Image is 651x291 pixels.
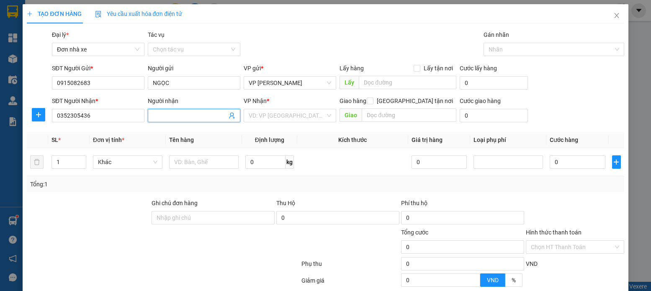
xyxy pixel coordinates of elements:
[32,111,45,118] span: plus
[420,64,456,73] span: Lấy tận nơi
[412,155,467,169] input: 0
[286,155,294,169] span: kg
[460,65,497,72] label: Cước lấy hàng
[98,156,157,168] span: Khác
[255,136,284,143] span: Định lượng
[30,155,44,169] button: delete
[148,31,165,38] label: Tác vụ
[32,108,45,121] button: plus
[526,229,582,236] label: Hình thức thanh toán
[340,98,366,104] span: Giao hàng
[401,229,428,236] span: Tổng cước
[229,112,235,119] span: user-add
[249,77,331,89] span: VP Nguyễn Văn Cừ
[244,64,336,73] div: VP gửi
[460,98,501,104] label: Cước giao hàng
[301,259,400,274] div: Phụ thu
[362,108,456,122] input: Dọc đường
[484,31,509,38] label: Gán nhãn
[605,4,628,28] button: Close
[276,200,295,206] span: Thu Hộ
[27,11,33,17] span: plus
[612,155,620,169] button: plus
[340,108,362,122] span: Giao
[340,65,364,72] span: Lấy hàng
[51,136,58,143] span: SL
[95,10,183,17] span: Yêu cầu xuất hóa đơn điện tử
[412,136,443,143] span: Giá trị hàng
[373,96,456,106] span: [GEOGRAPHIC_DATA] tận nơi
[169,155,239,169] input: VD: Bàn, Ghế
[30,180,252,189] div: Tổng: 1
[169,136,194,143] span: Tên hàng
[152,211,275,224] input: Ghi chú đơn hàng
[613,12,620,19] span: close
[487,277,499,283] span: VND
[27,10,81,17] span: TẠO ĐƠN HÀNG
[244,98,267,104] span: VP Nhận
[52,96,144,106] div: SĐT Người Nhận
[550,136,578,143] span: Cước hàng
[340,76,359,89] span: Lấy
[526,260,538,267] span: VND
[512,277,516,283] span: %
[52,64,144,73] div: SĐT Người Gửi
[460,76,528,90] input: Cước lấy hàng
[148,64,240,73] div: Người gửi
[338,136,367,143] span: Kích thước
[57,43,139,56] span: Đơn nhà xe
[52,31,69,38] span: Đại lý
[95,11,102,18] img: icon
[401,198,524,211] div: Phí thu hộ
[93,136,124,143] span: Đơn vị tính
[460,109,528,122] input: Cước giao hàng
[470,132,546,148] th: Loại phụ phí
[301,276,400,291] div: Giảm giá
[152,200,198,206] label: Ghi chú đơn hàng
[359,76,456,89] input: Dọc đường
[612,159,620,165] span: plus
[148,96,240,106] div: Người nhận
